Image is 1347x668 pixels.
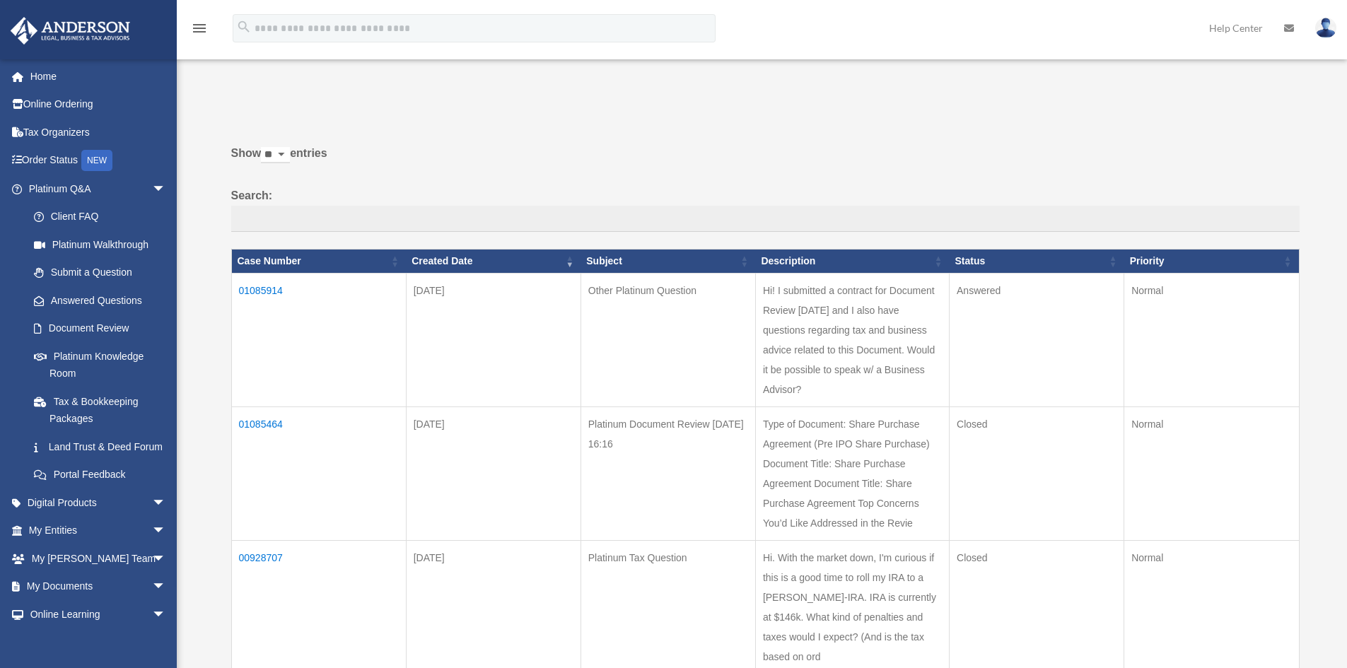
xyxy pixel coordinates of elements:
[406,273,581,406] td: [DATE]
[20,387,180,433] a: Tax & Bookkeeping Packages
[406,250,581,274] th: Created Date: activate to sort column ascending
[10,118,187,146] a: Tax Organizers
[10,488,187,517] a: Digital Productsarrow_drop_down
[231,406,406,540] td: 01085464
[152,544,180,573] span: arrow_drop_down
[10,175,180,203] a: Platinum Q&Aarrow_drop_down
[152,573,180,602] span: arrow_drop_down
[20,315,180,343] a: Document Review
[1124,250,1299,274] th: Priority: activate to sort column ascending
[191,20,208,37] i: menu
[10,146,187,175] a: Order StatusNEW
[581,406,755,540] td: Platinum Document Review [DATE] 16:16
[1315,18,1336,38] img: User Pic
[152,488,180,517] span: arrow_drop_down
[20,461,180,489] a: Portal Feedback
[81,150,112,171] div: NEW
[950,406,1124,540] td: Closed
[231,143,1300,177] label: Show entries
[581,250,755,274] th: Subject: activate to sort column ascending
[231,206,1300,233] input: Search:
[1124,273,1299,406] td: Normal
[581,273,755,406] td: Other Platinum Question
[152,600,180,629] span: arrow_drop_down
[231,250,406,274] th: Case Number: activate to sort column ascending
[20,433,180,461] a: Land Trust & Deed Forum
[755,250,949,274] th: Description: activate to sort column ascending
[10,544,187,573] a: My [PERSON_NAME] Teamarrow_drop_down
[20,342,180,387] a: Platinum Knowledge Room
[231,273,406,406] td: 01085914
[10,600,187,628] a: Online Learningarrow_drop_down
[755,406,949,540] td: Type of Document: Share Purchase Agreement (Pre IPO Share Purchase) Document Title: Share Purchas...
[20,286,173,315] a: Answered Questions
[231,186,1300,233] label: Search:
[10,517,187,545] a: My Entitiesarrow_drop_down
[236,19,252,35] i: search
[406,406,581,540] td: [DATE]
[20,259,180,287] a: Submit a Question
[950,273,1124,406] td: Answered
[10,62,187,90] a: Home
[261,147,290,163] select: Showentries
[20,203,180,231] a: Client FAQ
[191,25,208,37] a: menu
[20,230,180,259] a: Platinum Walkthrough
[6,17,134,45] img: Anderson Advisors Platinum Portal
[950,250,1124,274] th: Status: activate to sort column ascending
[152,175,180,204] span: arrow_drop_down
[1124,406,1299,540] td: Normal
[10,90,187,119] a: Online Ordering
[755,273,949,406] td: Hi! I submitted a contract for Document Review [DATE] and I also have questions regarding tax and...
[10,573,187,601] a: My Documentsarrow_drop_down
[152,517,180,546] span: arrow_drop_down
